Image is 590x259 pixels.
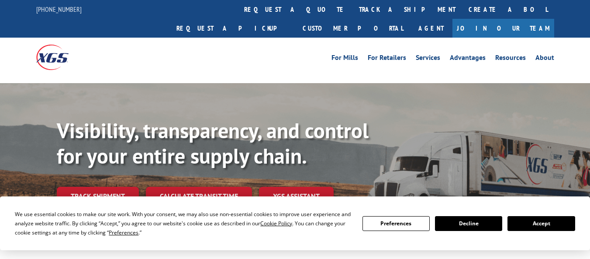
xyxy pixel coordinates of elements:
[416,54,440,64] a: Services
[368,54,406,64] a: For Retailers
[170,19,296,38] a: Request a pickup
[495,54,526,64] a: Resources
[109,229,138,236] span: Preferences
[507,216,575,231] button: Accept
[36,5,82,14] a: [PHONE_NUMBER]
[452,19,554,38] a: Join Our Team
[260,220,292,227] span: Cookie Policy
[535,54,554,64] a: About
[362,216,430,231] button: Preferences
[146,187,252,206] a: Calculate transit time
[259,187,334,206] a: XGS ASSISTANT
[450,54,486,64] a: Advantages
[15,210,352,237] div: We use essential cookies to make our site work. With your consent, we may also use non-essential ...
[296,19,410,38] a: Customer Portal
[435,216,502,231] button: Decline
[410,19,452,38] a: Agent
[57,187,139,205] a: Track shipment
[331,54,358,64] a: For Mills
[57,117,369,169] b: Visibility, transparency, and control for your entire supply chain.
